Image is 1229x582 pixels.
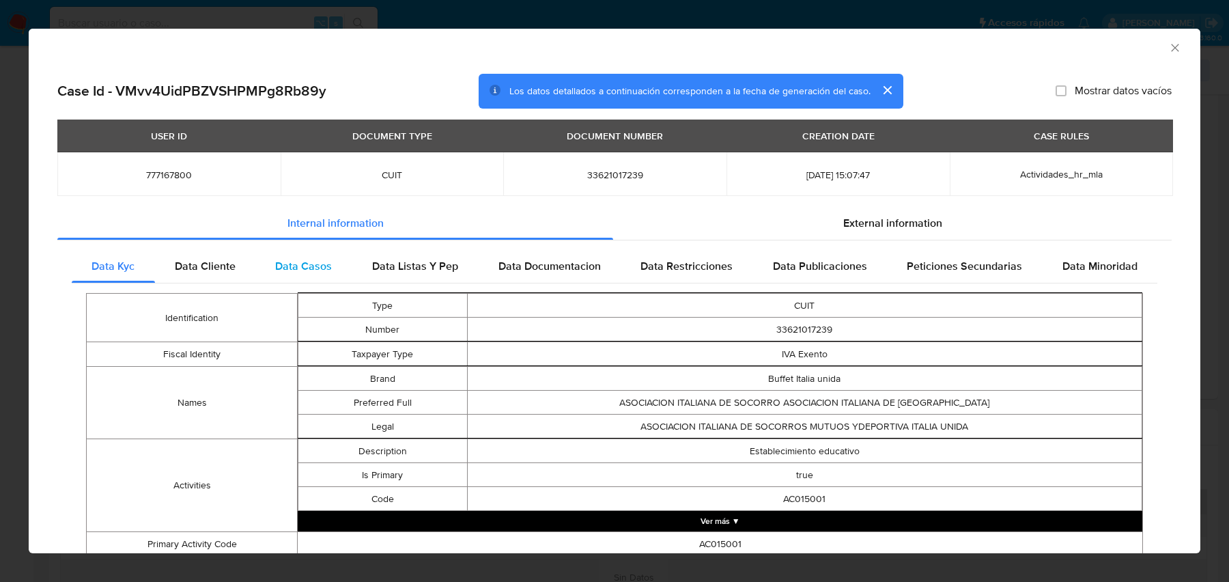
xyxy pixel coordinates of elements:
td: Code [298,487,467,511]
span: Data Casos [275,258,332,274]
button: cerrar [871,74,903,107]
span: Data Kyc [91,258,135,274]
span: Data Publicaciones [773,258,867,274]
td: Number [298,318,467,342]
div: DOCUMENT NUMBER [559,124,671,148]
td: Primary Activity Code [87,532,298,556]
td: Fiscal Identity [87,342,298,367]
td: ASOCIACION ITALIANA DE SOCORROS MUTUOS YDEPORTIVA ITALIA UNIDA [467,415,1142,439]
span: Data Restricciones [640,258,733,274]
td: Description [298,439,467,463]
span: 33621017239 [520,169,710,181]
td: Identification [87,294,298,342]
td: AC015001 [298,532,1143,556]
div: CREATION DATE [794,124,883,148]
td: IVA Exento [467,342,1142,366]
td: Buffet Italia unida [467,367,1142,391]
td: Names [87,367,298,439]
span: CUIT [297,169,488,181]
span: External information [843,215,942,231]
td: ASOCIACION ITALIANA DE SOCORRO ASOCIACION ITALIANA DE [GEOGRAPHIC_DATA] [467,391,1142,415]
h2: Case Id - VMvv4UidPBZVSHPMPg8Rb89y [57,82,326,100]
div: closure-recommendation-modal [29,29,1200,553]
span: Data Minoridad [1062,258,1138,274]
td: Activities [87,439,298,532]
input: Mostrar datos vacíos [1056,85,1066,96]
span: Data Listas Y Pep [372,258,458,274]
div: DOCUMENT TYPE [344,124,440,148]
span: Internal information [287,215,384,231]
div: CASE RULES [1026,124,1097,148]
div: Detailed info [57,207,1172,240]
td: Brand [298,367,467,391]
td: 33621017239 [467,318,1142,342]
span: Peticiones Secundarias [907,258,1022,274]
td: Preferred Full [298,391,467,415]
td: true [467,463,1142,487]
span: Data Documentacion [498,258,601,274]
td: Legal [298,415,467,439]
span: Los datos detallados a continuación corresponden a la fecha de generación del caso. [509,84,871,98]
button: Expand array [298,511,1142,531]
span: Data Cliente [175,258,236,274]
span: Mostrar datos vacíos [1075,84,1172,98]
td: CUIT [467,294,1142,318]
span: Actividades_hr_mla [1020,167,1103,181]
div: Detailed internal info [72,250,1157,283]
span: 777167800 [74,169,264,181]
td: Is Primary [298,463,467,487]
td: Taxpayer Type [298,342,467,366]
span: [DATE] 15:07:47 [743,169,933,181]
td: Establecimiento educativo [467,439,1142,463]
div: USER ID [143,124,195,148]
button: Cerrar ventana [1168,41,1181,53]
td: Type [298,294,467,318]
td: AC015001 [467,487,1142,511]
